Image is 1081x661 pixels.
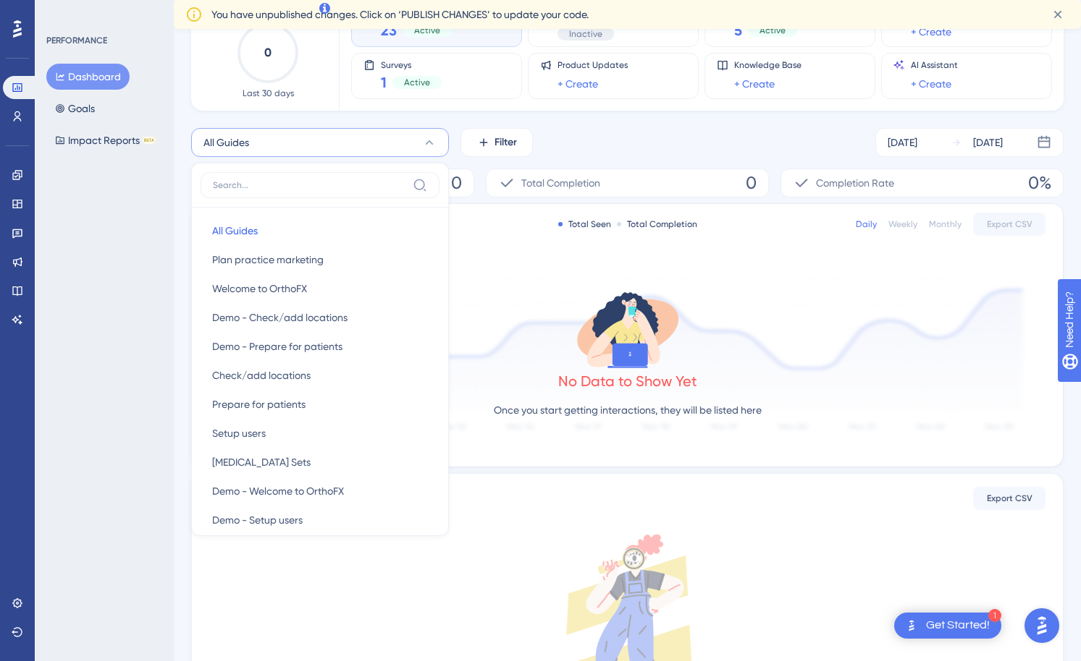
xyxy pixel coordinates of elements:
[888,218,917,230] div: Weekly
[201,390,439,419] button: Prepare for patients
[212,338,342,355] span: Demo - Prepare for patients
[856,218,877,230] div: Daily
[617,218,697,230] div: Total Completion
[1020,604,1064,647] iframe: UserGuiding AI Assistant Launcher
[201,245,439,274] button: Plan practice marketing
[46,127,164,153] button: Impact ReportsBETA
[494,401,762,419] p: Once you start getting interactions, they will be listed here
[973,487,1046,510] button: Export CSV
[816,174,894,192] span: Completion Rate
[746,171,757,195] span: 0
[404,77,430,88] span: Active
[201,506,439,534] button: Demo - Setup users
[760,25,786,36] span: Active
[212,309,348,326] span: Demo - Check/add locations
[903,617,920,634] img: launcher-image-alternative-text
[201,361,439,390] button: Check/add locations
[264,46,272,59] text: 0
[929,218,962,230] div: Monthly
[381,20,397,40] span: 23
[911,23,951,40] a: + Create
[558,59,628,71] span: Product Updates
[558,218,611,230] div: Total Seen
[734,75,775,93] a: + Create
[243,88,294,99] span: Last 30 days
[191,128,449,157] button: All Guides
[495,134,517,151] span: Filter
[46,64,130,90] button: Dashboard
[973,213,1046,236] button: Export CSV
[894,613,1001,639] div: Open Get Started! checklist, remaining modules: 1
[211,6,589,23] span: You have unpublished changes. Click on ‘PUBLISH CHANGES’ to update your code.
[201,303,439,332] button: Demo - Check/add locations
[987,492,1032,504] span: Export CSV
[212,482,344,500] span: Demo - Welcome to OrthoFX
[558,371,697,391] div: No Data to Show Yet
[451,171,462,195] span: 0
[381,59,442,69] span: Surveys
[203,134,249,151] span: All Guides
[212,251,324,268] span: Plan practice marketing
[212,222,258,239] span: All Guides
[34,4,91,21] span: Need Help?
[46,95,104,121] button: Goals
[734,20,742,40] span: 5
[201,216,439,245] button: All Guides
[201,274,439,303] button: Welcome to OrthoFX
[381,72,387,93] span: 1
[987,218,1032,230] span: Export CSV
[1028,171,1051,195] span: 0%
[734,59,802,71] span: Knowledge Base
[521,174,600,192] span: Total Completion
[911,59,958,71] span: AI Assistant
[212,511,303,529] span: Demo - Setup users
[201,477,439,506] button: Demo - Welcome to OrthoFX
[212,425,266,442] span: Setup users
[143,137,156,144] div: BETA
[988,609,1001,622] div: 1
[201,332,439,361] button: Demo - Prepare for patients
[213,179,407,191] input: Search...
[569,28,602,40] span: Inactive
[212,453,311,471] span: [MEDICAL_DATA] Sets
[201,448,439,477] button: [MEDICAL_DATA] Sets
[201,419,439,448] button: Setup users
[973,134,1003,151] div: [DATE]
[212,396,306,413] span: Prepare for patients
[558,75,598,93] a: + Create
[212,367,311,384] span: Check/add locations
[888,134,917,151] div: [DATE]
[414,25,440,36] span: Active
[46,35,107,46] div: PERFORMANCE
[460,128,533,157] button: Filter
[926,618,990,634] div: Get Started!
[212,280,307,297] span: Welcome to OrthoFX
[911,75,951,93] a: + Create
